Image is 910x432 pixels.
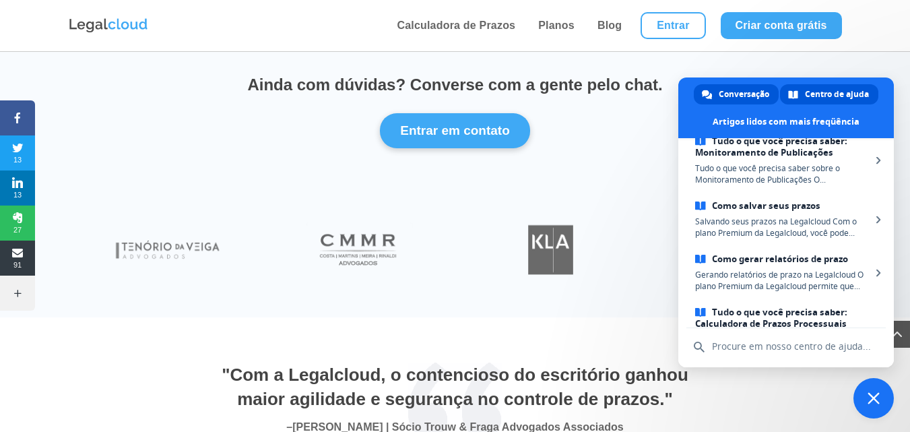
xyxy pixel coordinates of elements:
[684,193,888,246] a: Como salvar seus prazosSalvando seus prazos na Legalcloud Com o plano Premium da Legalcloud, você...
[684,128,888,193] a: Tudo o que você precisa saber: Monitoramento de PublicaçõesTudo o que você precisa saber sobre o ...
[780,84,878,104] a: Centro de ajuda
[222,365,688,409] span: "Com a Legalcloud, o contencioso do escritório ganhou maior agilidade e segurança no controle de ...
[695,162,871,185] span: Tudo o que você precisa saber sobre o Monitoramento de Publicações O Monitoramento de Publicações...
[686,328,886,365] input: Procure em nosso centro de ajuda...
[68,17,149,34] img: Logo da Legalcloud
[300,217,418,282] img: Costa Martins Meira Rinaldi
[719,84,769,104] span: Conversação
[695,269,871,292] span: Gerando relatórios de prazo na Legalcloud O plano Premium da Legalcloud permite que você gere rel...
[108,217,226,282] img: Tenório da Veiga
[694,84,779,104] a: Conversação
[684,246,888,299] a: Como gerar relatórios de prazoGerando relatórios de prazo na Legalcloud O plano Premium da Legalc...
[695,307,871,330] span: Tudo o que você precisa saber: Calculadora de Prazos Processuais
[695,253,871,265] span: Como gerar relatórios de prazo
[380,113,530,148] button: Entrar em contato
[641,12,705,39] a: Entrar
[805,84,869,104] span: Centro de ajuda
[721,12,842,39] a: Criar conta grátis
[695,200,871,212] span: Como salvar seus prazos
[247,75,662,94] span: Ainda com dúvidas? Converse com a gente pelo chat.
[684,299,888,364] a: Tudo o que você precisa saber: Calculadora de Prazos Processuais
[853,378,894,419] a: Bate-papo
[695,135,871,158] span: Tudo o que você precisa saber: Monitoramento de Publicações
[695,216,871,239] span: Salvando seus prazos na Legalcloud Com o plano Premium da Legalcloud, você pode salvar as suas si...
[492,217,610,282] img: Koury Lopes Advogados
